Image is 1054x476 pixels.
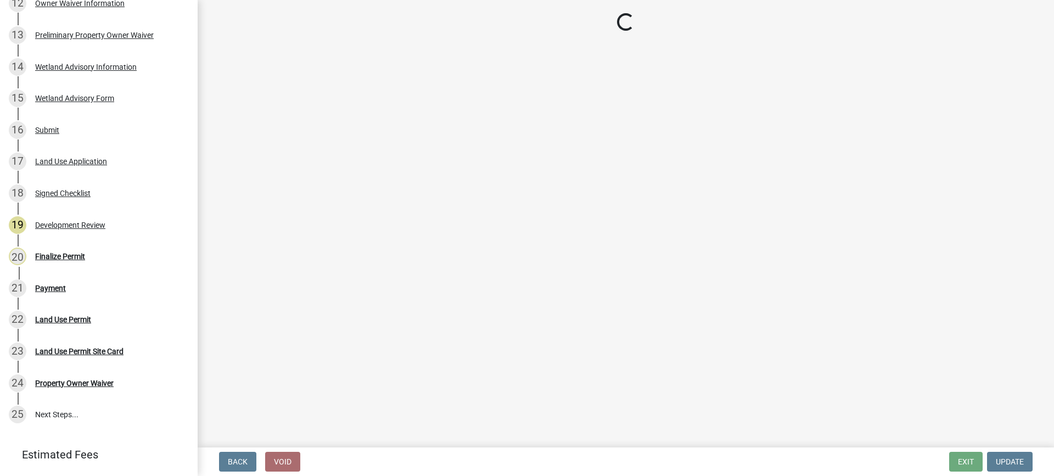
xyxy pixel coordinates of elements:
[9,184,26,202] div: 18
[35,189,91,197] div: Signed Checklist
[35,253,85,260] div: Finalize Permit
[9,374,26,392] div: 24
[35,221,105,229] div: Development Review
[35,126,59,134] div: Submit
[9,216,26,234] div: 19
[949,452,983,472] button: Exit
[9,444,180,466] a: Estimated Fees
[9,343,26,360] div: 23
[9,153,26,170] div: 17
[9,279,26,297] div: 21
[265,452,300,472] button: Void
[9,89,26,107] div: 15
[987,452,1033,472] button: Update
[35,94,114,102] div: Wetland Advisory Form
[9,248,26,265] div: 20
[996,457,1024,466] span: Update
[35,284,66,292] div: Payment
[9,311,26,328] div: 22
[228,457,248,466] span: Back
[9,121,26,139] div: 16
[35,316,91,323] div: Land Use Permit
[35,348,124,355] div: Land Use Permit Site Card
[35,158,107,165] div: Land Use Application
[9,406,26,423] div: 25
[35,63,137,71] div: Wetland Advisory Information
[35,31,154,39] div: Preliminary Property Owner Waiver
[9,58,26,76] div: 14
[219,452,256,472] button: Back
[9,26,26,44] div: 13
[35,379,114,387] div: Property Owner Waiver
